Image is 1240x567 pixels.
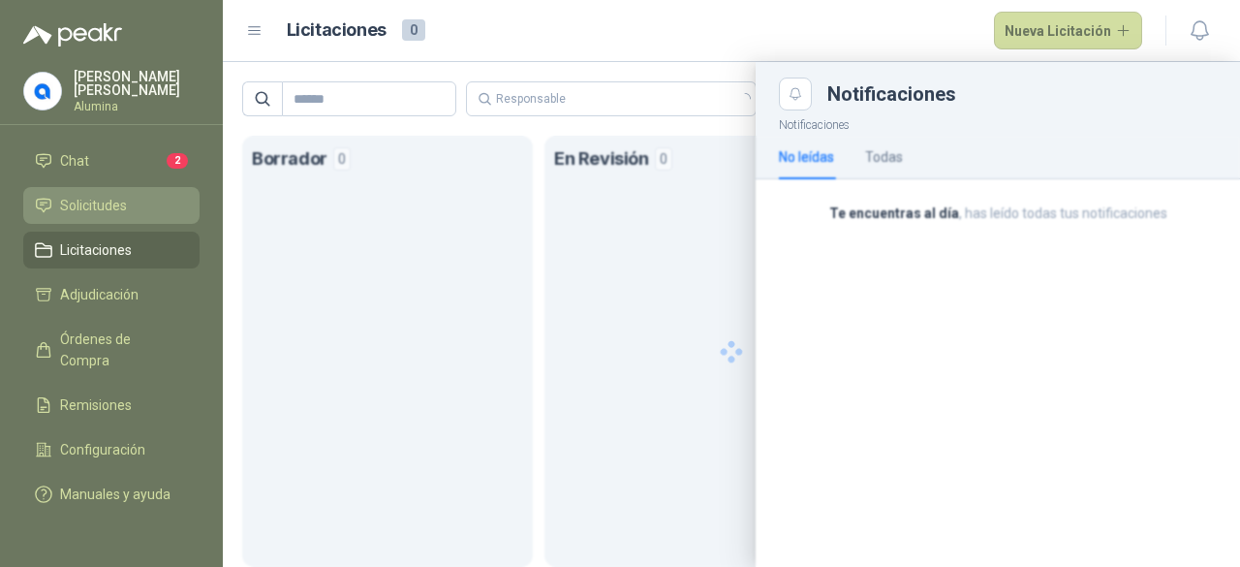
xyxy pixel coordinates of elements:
button: Nueva Licitación [994,12,1143,50]
p: Alumina [74,101,200,112]
span: 0 [402,19,425,41]
span: Remisiones [60,394,132,416]
span: Adjudicación [60,284,139,305]
p: Notificaciones [756,110,1240,135]
span: Manuales y ayuda [60,484,170,505]
span: Configuración [60,439,145,460]
span: Chat [60,150,89,172]
a: Manuales y ayuda [23,476,200,513]
span: 2 [167,153,188,169]
div: Notificaciones [827,84,1217,104]
p: [PERSON_NAME] [PERSON_NAME] [74,70,200,97]
a: Solicitudes [23,187,200,224]
a: Configuración [23,431,200,468]
button: Close [779,78,812,110]
h1: Licitaciones [287,16,387,45]
a: Licitaciones [23,232,200,268]
img: Logo peakr [23,23,122,47]
a: Adjudicación [23,276,200,313]
img: Company Logo [24,73,61,110]
span: Solicitudes [60,195,127,216]
span: Licitaciones [60,239,132,261]
a: Chat2 [23,142,200,179]
span: Órdenes de Compra [60,329,181,371]
a: Remisiones [23,387,200,424]
a: Órdenes de Compra [23,321,200,379]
